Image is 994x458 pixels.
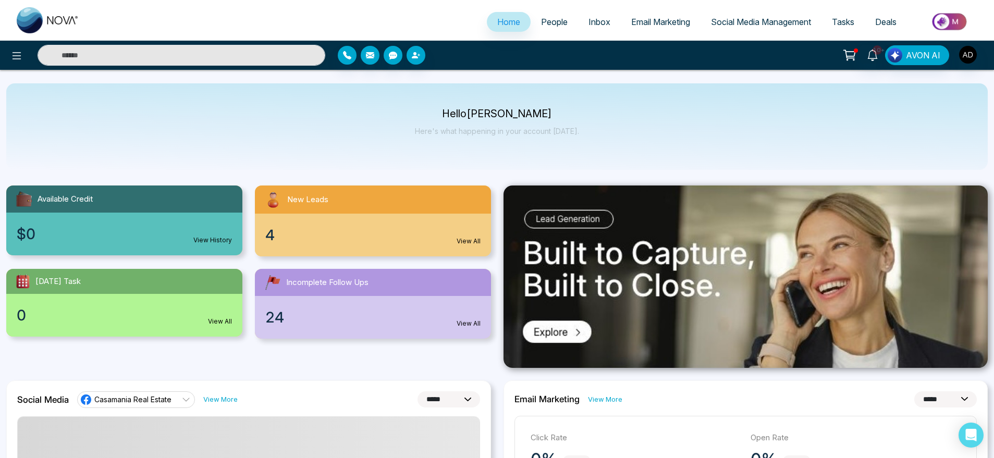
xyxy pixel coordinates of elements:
a: Social Media Management [701,12,821,32]
span: People [541,17,568,27]
span: [DATE] Task [35,276,81,288]
span: Incomplete Follow Ups [286,277,369,289]
img: User Avatar [959,46,977,64]
p: Hello [PERSON_NAME] [415,109,579,118]
span: Inbox [588,17,610,27]
img: followUps.svg [263,273,282,292]
span: 4 [265,224,275,246]
a: 10+ [860,45,885,64]
span: $0 [17,223,35,245]
a: View History [193,236,232,245]
a: View All [457,237,481,246]
a: Incomplete Follow Ups24View All [249,269,497,339]
span: 0 [17,304,26,326]
a: View All [208,317,232,326]
a: Email Marketing [621,12,701,32]
span: 10+ [873,45,882,55]
span: Casamania Real Estate [94,394,171,404]
span: 24 [265,306,284,328]
a: View All [457,319,481,328]
h2: Social Media [17,394,69,405]
img: Nova CRM Logo [17,7,79,33]
p: Open Rate [751,432,961,444]
img: newLeads.svg [263,190,283,209]
img: availableCredit.svg [15,190,33,208]
p: Here's what happening in your account [DATE]. [415,127,579,135]
span: Available Credit [38,193,93,205]
a: Deals [865,12,907,32]
img: . [504,185,988,368]
h2: Email Marketing [514,394,580,404]
span: Tasks [832,17,854,27]
a: View More [588,394,622,404]
button: AVON AI [885,45,949,65]
span: New Leads [287,194,328,206]
a: Inbox [578,12,621,32]
p: Click Rate [531,432,741,444]
span: Home [497,17,520,27]
span: AVON AI [906,49,940,61]
a: Home [487,12,531,32]
img: Lead Flow [888,48,902,63]
span: Email Marketing [631,17,690,27]
img: todayTask.svg [15,273,31,290]
img: Market-place.gif [912,10,988,33]
a: New Leads4View All [249,185,497,256]
div: Open Intercom Messenger [959,423,984,448]
a: View More [203,394,238,404]
span: Social Media Management [711,17,811,27]
a: Tasks [821,12,865,32]
span: Deals [875,17,897,27]
a: People [531,12,578,32]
